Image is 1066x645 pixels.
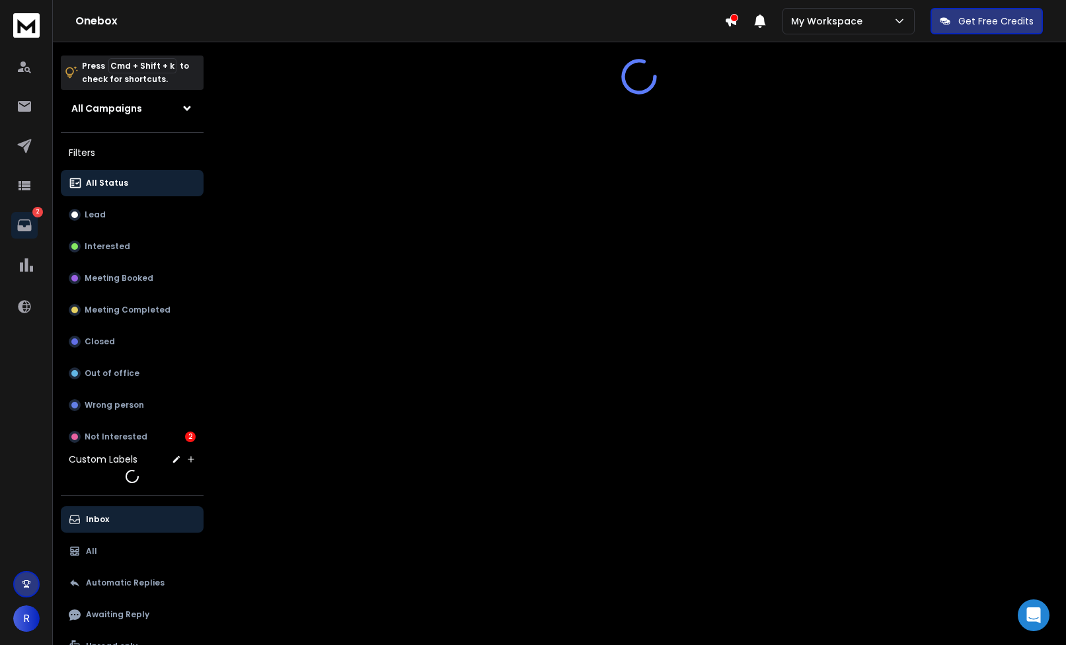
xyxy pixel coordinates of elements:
button: Awaiting Reply [61,601,204,628]
a: 2 [11,212,38,239]
p: Closed [85,336,115,347]
p: Lead [85,209,106,220]
p: Automatic Replies [86,578,165,588]
button: Lead [61,202,204,228]
button: Interested [61,233,204,260]
div: 2 [185,432,196,442]
p: All Status [86,178,128,188]
button: Out of office [61,360,204,387]
button: Wrong person [61,392,204,418]
button: Meeting Booked [61,265,204,291]
h3: Filters [61,143,204,162]
h1: All Campaigns [71,102,142,115]
button: Closed [61,328,204,355]
p: Meeting Completed [85,305,171,315]
button: All Campaigns [61,95,204,122]
p: Inbox [86,514,109,525]
p: All [86,546,97,556]
button: R [13,605,40,632]
button: All [61,538,204,564]
p: 2 [32,207,43,217]
p: Meeting Booked [85,273,153,284]
h1: Onebox [75,13,724,29]
img: logo [13,13,40,38]
p: My Workspace [791,15,868,28]
button: Automatic Replies [61,570,204,596]
h3: Custom Labels [69,453,137,466]
button: Get Free Credits [931,8,1043,34]
p: Interested [85,241,130,252]
p: Out of office [85,368,139,379]
button: Inbox [61,506,204,533]
button: All Status [61,170,204,196]
p: Awaiting Reply [86,609,149,620]
button: Not Interested2 [61,424,204,450]
p: Get Free Credits [958,15,1034,28]
span: Cmd + Shift + k [108,58,176,73]
p: Not Interested [85,432,147,442]
div: Open Intercom Messenger [1018,599,1049,631]
p: Wrong person [85,400,144,410]
button: Meeting Completed [61,297,204,323]
p: Press to check for shortcuts. [82,59,189,86]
